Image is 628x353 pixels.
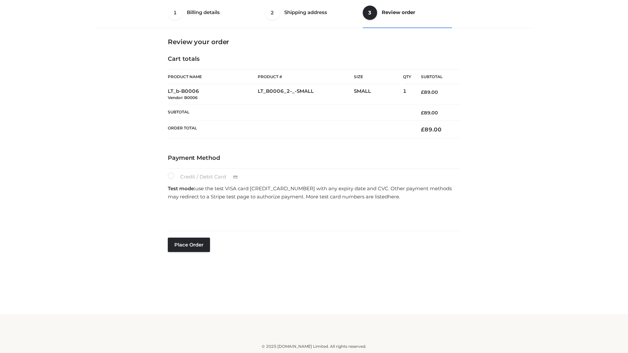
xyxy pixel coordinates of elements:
iframe: Secure payment input frame [166,203,459,227]
td: LT_B0006_2-_-SMALL [258,84,354,105]
h3: Review your order [168,38,460,46]
label: Credit / Debit Card [168,173,245,181]
h4: Cart totals [168,56,460,63]
span: £ [421,126,425,133]
th: Order Total [168,121,411,138]
h4: Payment Method [168,155,460,162]
bdi: 89.00 [421,89,438,95]
th: Product Name [168,69,258,84]
th: Qty [403,69,411,84]
img: Credit / Debit Card [229,173,241,181]
bdi: 89.00 [421,126,442,133]
small: Vendor: B0006 [168,95,198,100]
strong: Test mode: [168,185,195,192]
td: LT_b-B0006 [168,84,258,105]
span: £ [421,89,424,95]
button: Place order [168,238,210,252]
p: use the test VISA card [CREDIT_CARD_NUMBER] with any expiry date and CVC. Other payment methods m... [168,184,460,201]
th: Subtotal [168,105,411,121]
th: Size [354,70,400,84]
th: Product # [258,69,354,84]
span: £ [421,110,424,116]
td: 1 [403,84,411,105]
a: here [388,193,399,200]
div: © 2025 [DOMAIN_NAME] Limited. All rights reserved. [97,343,531,350]
bdi: 89.00 [421,110,438,116]
td: SMALL [354,84,403,105]
th: Subtotal [411,70,460,84]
